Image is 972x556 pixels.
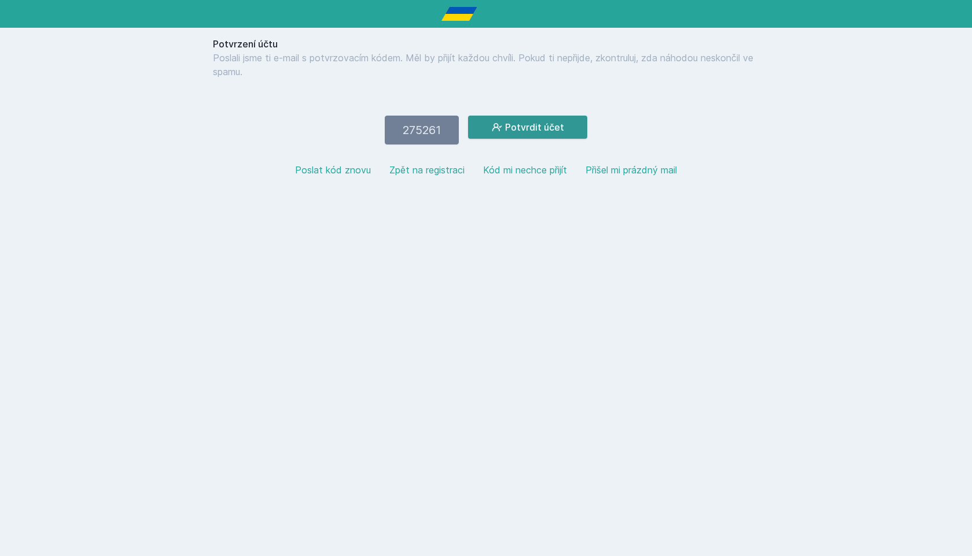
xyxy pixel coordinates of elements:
button: Kód mi nechce přijít [483,163,567,177]
input: 123456 [385,116,459,144]
button: Poslat kód znovu [295,163,371,177]
h1: Potvrzení účtu [213,37,759,51]
p: Poslali jsme ti e-mail s potvrzovacím kódem. Měl by přijít každou chvíli. Pokud ti nepřijde, zkon... [213,51,759,79]
button: Zpět na registraci [389,163,465,177]
button: Přišel mi prázdný mail [586,163,677,177]
button: Potvrdit účet [468,116,587,139]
